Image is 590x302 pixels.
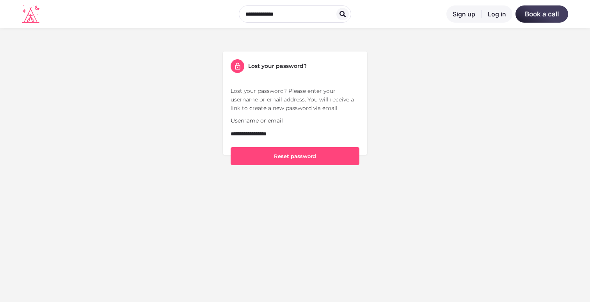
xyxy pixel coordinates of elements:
h5: Lost your password? [248,62,307,70]
a: Sign up [446,5,482,23]
button: Reset password [231,147,359,165]
a: Log in [482,5,512,23]
a: Book a call [515,5,568,23]
p: Lost your password? Please enter your username or email address. You will receive a link to creat... [231,87,359,112]
label: Username or email [231,116,283,125]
